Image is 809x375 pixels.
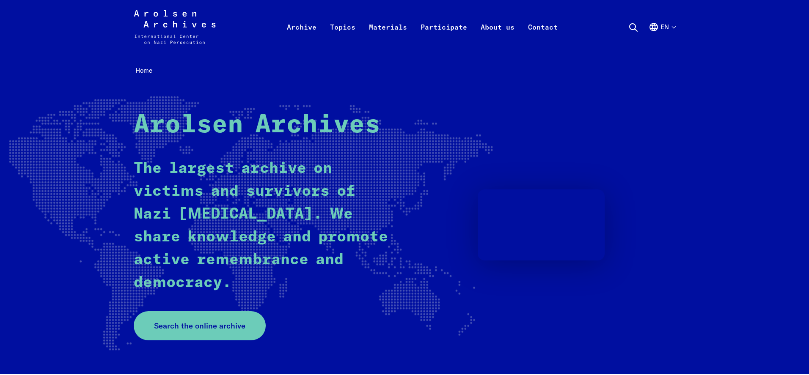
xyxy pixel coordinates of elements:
[280,20,323,54] a: Archive
[154,320,245,331] span: Search the online archive
[323,20,362,54] a: Topics
[474,20,521,54] a: About us
[649,22,675,52] button: English, language selection
[280,10,564,44] nav: Primary
[521,20,564,54] a: Contact
[134,157,390,294] p: The largest archive on victims and survivors of Nazi [MEDICAL_DATA]. We share knowledge and promo...
[134,311,266,340] a: Search the online archive
[134,112,380,138] strong: Arolsen Archives
[135,66,152,74] span: Home
[362,20,414,54] a: Materials
[134,64,675,77] nav: Breadcrumb
[414,20,474,54] a: Participate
